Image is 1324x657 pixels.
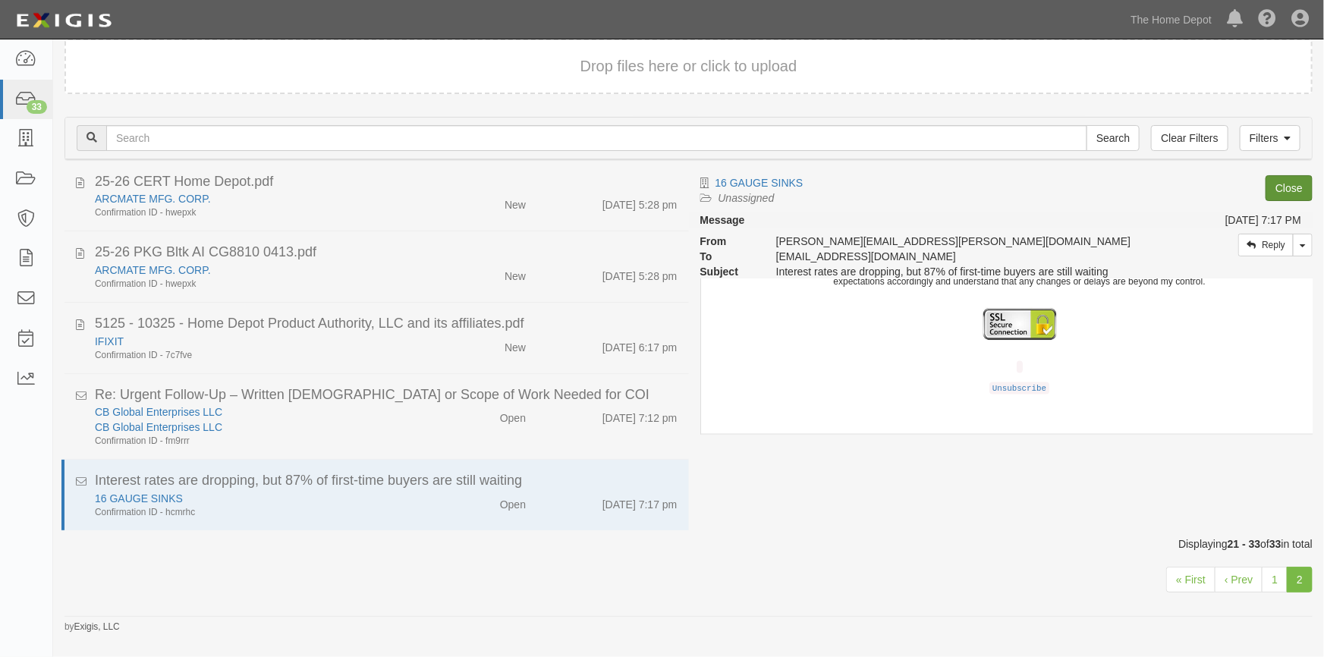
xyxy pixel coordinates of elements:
img: logo-5460c22ac91f19d4615b14bd174203de0afe785f0fc80cf4dbbc73dc1793850b.png [11,7,116,34]
div: party-nhffar@sbainsurance.homedepot.com [765,249,1146,264]
a: IFIXIT [95,335,124,347]
a: CB Global Enterprises LLC [95,406,222,418]
a: Unsubscribe [992,384,1046,393]
div: 25-26 CERT Home Depot.pdf [95,172,678,192]
div: Confirmation ID - fm9rrr [95,435,425,448]
div: Open [500,404,526,426]
a: Reply [1238,234,1294,256]
div: 5125 - 10325 - Home Depot Product Authority, LLC and its affiliates.pdf [95,314,678,334]
div: Confirmation ID - hwepxk [95,278,425,291]
strong: To [689,249,765,264]
div: ARCMATE MFG. CORP. [95,191,425,206]
div: 25-26 PKG Bltk AI CG8810 0413.pdf [95,243,678,262]
a: Unassigned [719,192,775,204]
div: [DATE] 5:28 pm [602,262,678,284]
div: [DATE] 7:17 PM [1225,212,1301,228]
a: ARCMATE MFG. CORP. [95,264,211,276]
div: New [505,334,526,355]
div: Displaying of in total [53,536,1324,552]
button: Drop files here or click to upload [580,55,797,77]
div: New [505,262,526,284]
div: New [505,191,526,212]
a: The Home Depot [1123,5,1219,35]
a: ‹ Prev [1215,567,1263,593]
a: 16 GAUGE SINKS [715,177,804,189]
a: « First [1166,567,1216,593]
div: [DATE] 7:12 pm [602,404,678,426]
a: 16 GAUGE SINKS [95,492,183,505]
div: Re: Urgent Follow-Up – Written Contract or Scope of Work Needed for COI [95,385,678,405]
div: IFIXIT [95,334,425,349]
strong: From [689,234,765,249]
a: CB Global Enterprises LLC [95,421,222,433]
div: Interest rates are dropping, but 87% of first-time buyers are still waiting [95,471,678,491]
div: 33 [27,100,47,114]
input: Search [1087,125,1140,151]
a: Close [1266,175,1313,201]
div: Interest rates are dropping, but 87% of first-time buyers are still waiting [765,264,1146,279]
b: 33 [1269,538,1282,550]
div: Confirmation ID - hcmrhc [95,506,425,519]
div: Open [500,491,526,512]
a: 1 [1262,567,1288,593]
div: [DATE] 6:17 pm [602,334,678,355]
a: Exigis, LLC [74,621,120,632]
b: 21 - 33 [1228,538,1261,550]
a: 2 [1287,567,1313,593]
input: Search [106,125,1087,151]
strong: Message [700,214,745,226]
a: ARCMATE MFG. CORP. [95,193,211,205]
strong: Subject [689,264,765,279]
div: [DATE] 7:17 pm [602,491,678,512]
small: by [64,621,120,633]
a: Clear Filters [1151,125,1228,151]
div: ARCMATE MFG. CORP. [95,262,425,278]
div: Confirmation ID - 7c7fve [95,349,425,362]
i: Help Center - Complianz [1258,11,1276,29]
div: [PERSON_NAME][EMAIL_ADDRESS][PERSON_NAME][DOMAIN_NAME] [765,234,1146,249]
div: Confirmation ID - hwepxk [95,206,425,219]
a: Filters [1240,125,1300,151]
div: [DATE] 5:28 pm [602,191,678,212]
